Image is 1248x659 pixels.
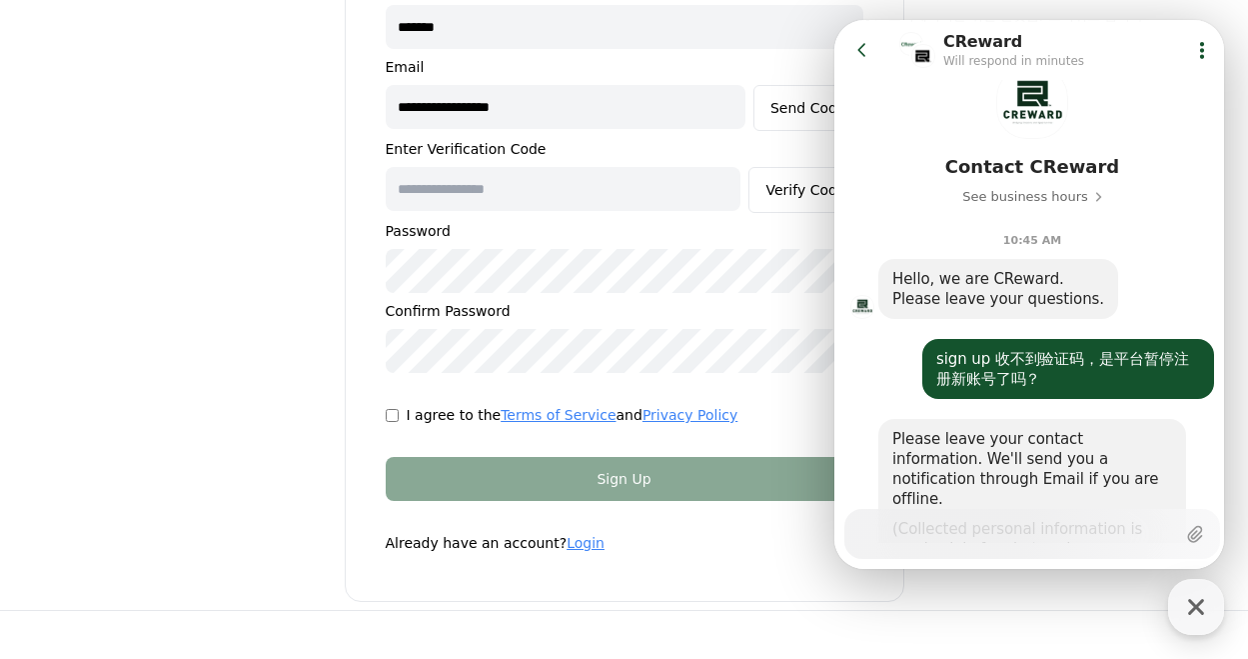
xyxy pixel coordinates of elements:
[407,405,738,425] p: I agree to the and
[753,85,863,131] button: Send Code
[386,533,863,553] p: Already have an account?
[765,180,845,200] div: Verify Code
[748,167,862,213] button: Verify Code
[426,469,823,489] div: Sign Up
[642,407,737,423] a: Privacy Policy
[386,457,863,501] button: Sign Up
[386,139,863,159] p: Enter Verification Code
[386,57,863,77] p: Email
[567,535,605,551] a: Login
[386,221,863,241] p: Password
[501,407,616,423] a: Terms of Service
[834,20,1224,569] iframe: Channel chat
[770,98,846,118] div: Send Code
[386,301,863,321] p: Confirm Password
